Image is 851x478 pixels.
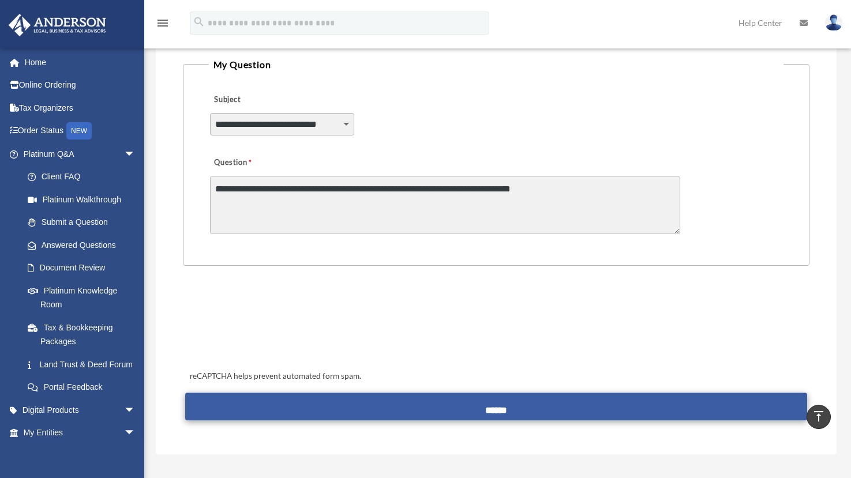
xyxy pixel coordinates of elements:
[186,302,362,347] iframe: reCAPTCHA
[812,409,826,423] i: vertical_align_top
[8,119,153,143] a: Order StatusNEW
[156,16,170,30] i: menu
[16,376,153,399] a: Portal Feedback
[124,421,147,445] span: arrow_drop_down
[16,165,153,189] a: Client FAQ
[16,234,153,257] a: Answered Questions
[193,16,205,28] i: search
[8,51,153,74] a: Home
[8,96,153,119] a: Tax Organizers
[5,14,110,36] img: Anderson Advisors Platinum Portal
[16,188,153,211] a: Platinum Walkthrough
[124,142,147,166] span: arrow_drop_down
[825,14,842,31] img: User Pic
[16,257,153,280] a: Document Review
[209,57,784,73] legend: My Question
[8,398,153,421] a: Digital Productsarrow_drop_down
[16,316,153,353] a: Tax & Bookkeeping Packages
[807,405,831,429] a: vertical_align_top
[210,155,299,171] label: Question
[8,421,153,445] a: My Entitiesarrow_drop_down
[185,370,807,383] div: reCAPTCHA helps prevent automated form spam.
[8,74,153,97] a: Online Ordering
[8,142,153,165] a: Platinum Q&Aarrow_drop_down
[16,279,153,316] a: Platinum Knowledge Room
[16,211,147,234] a: Submit a Question
[66,122,92,140] div: NEW
[16,353,153,376] a: Land Trust & Deed Forum
[124,398,147,422] span: arrow_drop_down
[156,20,170,30] a: menu
[210,92,320,108] label: Subject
